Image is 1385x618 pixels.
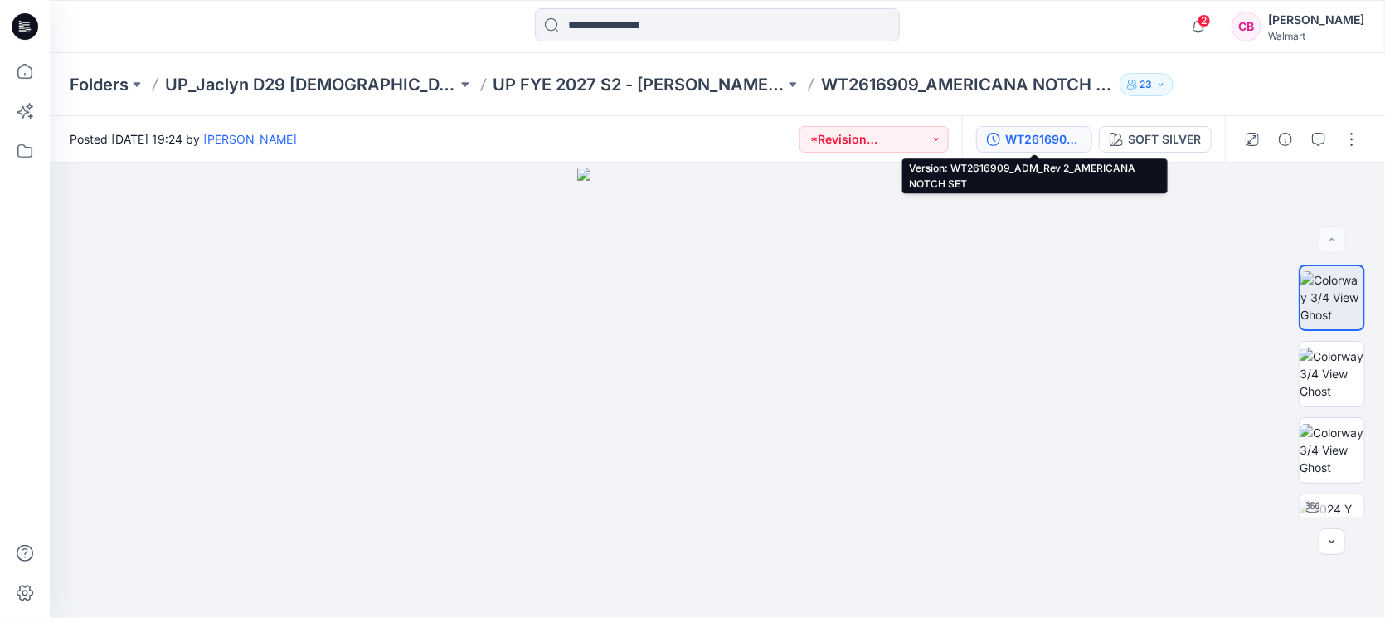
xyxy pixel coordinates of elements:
a: [PERSON_NAME] [203,132,297,146]
p: WT2616909_AMERICANA NOTCH SET [821,73,1113,96]
button: 23 [1120,73,1174,96]
div: SOFT SILVER [1128,130,1201,148]
a: UP_Jaclyn D29 [DEMOGRAPHIC_DATA] Sleep [165,73,457,96]
img: Colorway 3/4 View Ghost [1300,348,1364,400]
span: Posted [DATE] 19:24 by [70,130,297,148]
button: SOFT SILVER [1099,126,1212,153]
a: Folders [70,73,129,96]
button: Details [1272,126,1299,153]
div: Walmart [1268,30,1364,42]
img: Colorway 3/4 View Ghost [1300,424,1364,476]
button: WT2616909_ADM_Rev 2_AMERICANA NOTCH SET [976,126,1092,153]
p: 23 [1140,75,1153,94]
div: CB [1232,12,1261,41]
a: UP FYE 2027 S2 - [PERSON_NAME] D29 [DEMOGRAPHIC_DATA] Sleepwear [493,73,785,96]
span: 2 [1198,14,1211,27]
div: [PERSON_NAME] [1268,10,1364,30]
img: 2024 Y 130 TT w Avatar [1300,500,1364,552]
img: Colorway 3/4 View Ghost [1300,271,1363,324]
div: WT2616909_ADM_Rev 2_AMERICANA NOTCH SET [1005,130,1081,148]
